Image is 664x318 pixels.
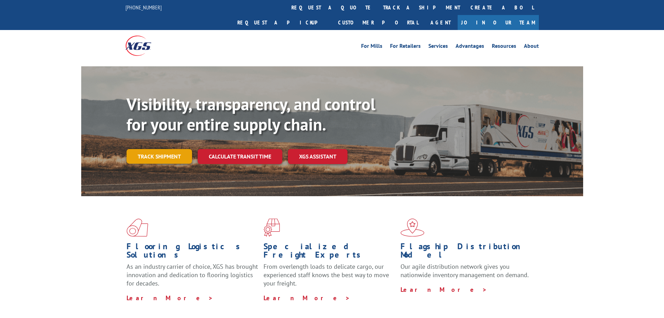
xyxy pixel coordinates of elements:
[232,15,333,30] a: Request a pickup
[127,242,258,262] h1: Flooring Logistics Solutions
[400,242,532,262] h1: Flagship Distribution Model
[264,219,280,237] img: xgs-icon-focused-on-flooring-red
[127,149,192,164] a: Track shipment
[423,15,458,30] a: Agent
[458,15,539,30] a: Join Our Team
[400,286,487,294] a: Learn More >
[524,43,539,51] a: About
[127,262,258,287] span: As an industry carrier of choice, XGS has brought innovation and dedication to flooring logistics...
[400,219,425,237] img: xgs-icon-flagship-distribution-model-red
[198,149,282,164] a: Calculate transit time
[492,43,516,51] a: Resources
[127,294,213,302] a: Learn More >
[264,242,395,262] h1: Specialized Freight Experts
[428,43,448,51] a: Services
[333,15,423,30] a: Customer Portal
[264,262,395,294] p: From overlength loads to delicate cargo, our experienced staff knows the best way to move your fr...
[125,4,162,11] a: [PHONE_NUMBER]
[390,43,421,51] a: For Retailers
[264,294,350,302] a: Learn More >
[456,43,484,51] a: Advantages
[127,93,375,135] b: Visibility, transparency, and control for your entire supply chain.
[361,43,382,51] a: For Mills
[127,219,148,237] img: xgs-icon-total-supply-chain-intelligence-red
[400,262,529,279] span: Our agile distribution network gives you nationwide inventory management on demand.
[288,149,348,164] a: XGS ASSISTANT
